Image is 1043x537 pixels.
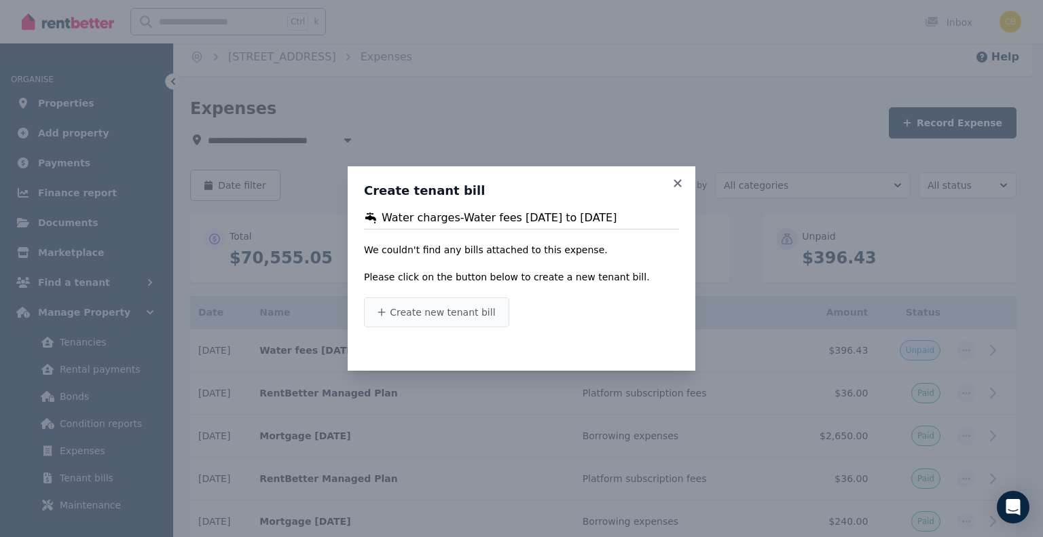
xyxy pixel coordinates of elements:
p: We couldn't find any bills attached to this expense. Please click on the button below to create a... [364,243,679,284]
button: Create new tenant bill [364,297,509,327]
span: Create new tenant bill [390,305,495,319]
h3: Create tenant bill [364,183,679,199]
span: Water charges - Water fees [DATE] to [DATE] [382,210,617,226]
div: Open Intercom Messenger [997,491,1029,523]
